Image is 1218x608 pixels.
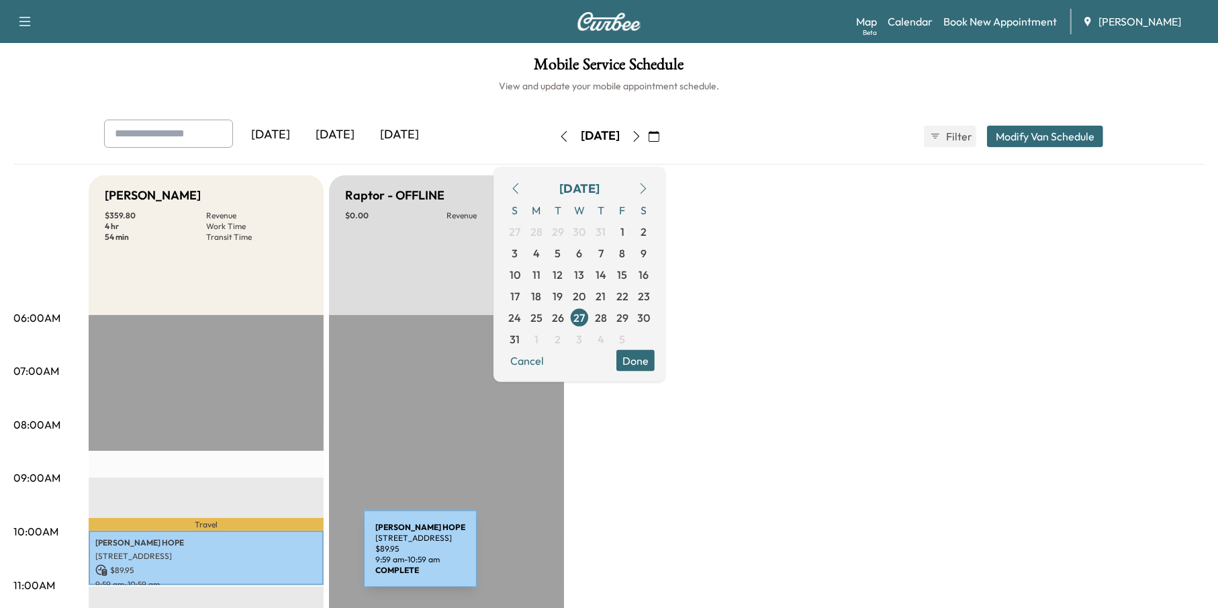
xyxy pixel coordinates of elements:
[618,266,628,282] span: 15
[345,186,444,205] h5: Raptor - OFFLINE
[612,199,633,220] span: F
[555,245,561,261] span: 5
[530,309,543,325] span: 25
[596,223,606,239] span: 31
[504,199,526,220] span: S
[206,232,308,243] p: Transit Time
[573,288,586,304] span: 20
[447,210,548,221] p: Revenue
[105,232,206,243] p: 54 min
[510,331,520,347] span: 31
[95,579,317,590] p: 9:59 am - 10:59 am
[206,221,308,232] p: Work Time
[577,245,583,261] span: 6
[616,309,628,325] span: 29
[13,523,58,539] p: 10:00AM
[856,13,877,30] a: MapBeta
[888,13,933,30] a: Calendar
[510,266,520,282] span: 10
[510,288,520,304] span: 17
[575,266,585,282] span: 13
[532,288,542,304] span: 18
[345,210,447,221] p: $ 0.00
[512,245,518,261] span: 3
[95,537,317,548] p: [PERSON_NAME] HOPE
[946,128,970,144] span: Filter
[367,120,432,150] div: [DATE]
[510,223,521,239] span: 27
[206,210,308,221] p: Revenue
[596,288,606,304] span: 21
[641,223,647,239] span: 2
[596,266,606,282] span: 14
[639,266,649,282] span: 16
[943,13,1057,30] a: Book New Appointment
[553,288,563,304] span: 19
[526,199,547,220] span: M
[598,245,604,261] span: 7
[303,120,367,150] div: [DATE]
[547,199,569,220] span: T
[1098,13,1181,30] span: [PERSON_NAME]
[638,309,651,325] span: 30
[95,551,317,562] p: [STREET_ADDRESS]
[533,245,540,261] span: 4
[13,363,59,379] p: 07:00AM
[89,518,324,531] p: Travel
[13,79,1205,93] h6: View and update your mobile appointment schedule.
[590,199,612,220] span: T
[13,310,60,326] p: 06:00AM
[13,577,55,593] p: 11:00AM
[13,470,60,486] p: 09:00AM
[577,12,641,31] img: Curbee Logo
[13,417,60,433] p: 08:00AM
[95,564,317,576] p: $ 89.95
[641,245,647,261] span: 9
[105,186,201,205] h5: [PERSON_NAME]
[620,223,624,239] span: 1
[577,331,583,347] span: 3
[569,199,590,220] span: W
[863,28,877,38] div: Beta
[530,223,543,239] span: 28
[924,126,976,147] button: Filter
[595,309,607,325] span: 28
[509,309,522,325] span: 24
[238,120,303,150] div: [DATE]
[534,331,538,347] span: 1
[598,331,604,347] span: 4
[13,56,1205,79] h1: Mobile Service Schedule
[105,221,206,232] p: 4 hr
[581,128,620,144] div: [DATE]
[638,288,650,304] span: 23
[616,288,628,304] span: 22
[555,331,561,347] span: 2
[573,223,586,239] span: 30
[620,331,626,347] span: 5
[552,223,564,239] span: 29
[574,309,585,325] span: 27
[633,199,655,220] span: S
[552,309,564,325] span: 26
[504,349,550,371] button: Cancel
[616,349,655,371] button: Done
[105,210,206,221] p: $ 359.80
[987,126,1103,147] button: Modify Van Schedule
[553,266,563,282] span: 12
[559,179,600,198] div: [DATE]
[532,266,541,282] span: 11
[620,245,626,261] span: 8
